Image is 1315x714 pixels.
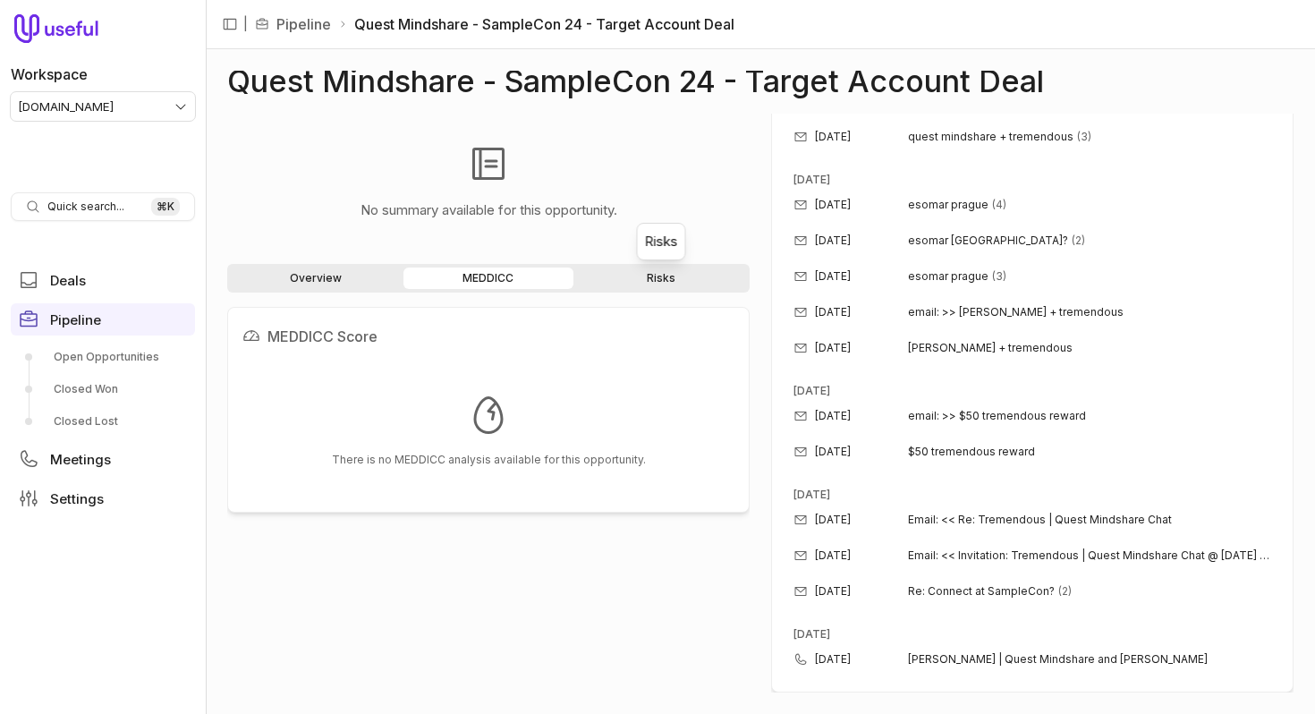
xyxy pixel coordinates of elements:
[908,513,1172,527] span: Email: << Re: Tremendous | Quest Mindshare Chat
[908,341,1073,355] span: [PERSON_NAME] + tremendous
[908,198,988,212] span: esomar prague
[151,198,180,216] kbd: ⌘ K
[793,488,830,501] time: [DATE]
[243,13,248,35] span: |
[1058,584,1072,599] span: 2 emails in thread
[47,200,124,214] span: Quick search...
[276,13,331,35] a: Pipeline
[908,409,1086,423] span: email: >> $50 tremendous reward
[11,375,195,404] a: Closed Won
[50,313,101,327] span: Pipeline
[11,343,195,436] div: Pipeline submenu
[908,234,1068,248] span: esomar [GEOGRAPHIC_DATA]?
[403,268,573,289] a: MEDDICC
[50,492,104,506] span: Settings
[227,71,1044,92] h1: Quest Mindshare - SampleCon 24 - Target Account Deal
[815,409,851,423] time: [DATE]
[11,264,195,296] a: Deals
[50,274,86,287] span: Deals
[908,445,1035,459] span: $50 tremendous reward
[815,198,851,212] time: [DATE]
[11,407,195,436] a: Closed Lost
[908,584,1055,599] span: Re: Connect at SampleCon?
[815,269,851,284] time: [DATE]
[908,130,1073,144] span: quest mindshare + tremendous
[50,453,111,466] span: Meetings
[645,231,678,252] div: Risks
[11,443,195,475] a: Meetings
[361,200,617,221] p: No summary available for this opportunity.
[577,268,746,289] a: Risks
[992,198,1006,212] span: 4 emails in thread
[231,268,400,289] a: Overview
[793,384,830,397] time: [DATE]
[11,303,195,336] a: Pipeline
[815,445,851,459] time: [DATE]
[815,548,851,563] time: [DATE]
[11,482,195,514] a: Settings
[908,652,1250,667] span: [PERSON_NAME] | Quest Mindshare and [PERSON_NAME]
[332,451,646,469] p: There is no MEDDICC analysis available for this opportunity.
[11,343,195,371] a: Open Opportunities
[793,173,830,186] time: [DATE]
[216,11,243,38] button: Collapse sidebar
[815,652,851,667] time: [DATE]
[815,130,851,144] time: [DATE]
[815,513,851,527] time: [DATE]
[11,64,88,85] label: Workspace
[908,305,1124,319] span: email: >> [PERSON_NAME] + tremendous
[242,322,734,351] h2: MEDDICC Score
[338,13,734,35] li: Quest Mindshare - SampleCon 24 - Target Account Deal
[815,584,851,599] time: [DATE]
[815,305,851,319] time: [DATE]
[793,627,830,641] time: [DATE]
[992,269,1006,284] span: 3 emails in thread
[1072,234,1085,248] span: 2 emails in thread
[815,234,851,248] time: [DATE]
[908,269,988,284] span: esomar prague
[908,548,1271,563] span: Email: << Invitation: Tremendous | Quest Mindshare Chat @ [DATE] 11am - 11:15am (PDT) ([PERSON_NA...
[1077,130,1091,144] span: 3 emails in thread
[815,341,851,355] time: [DATE]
